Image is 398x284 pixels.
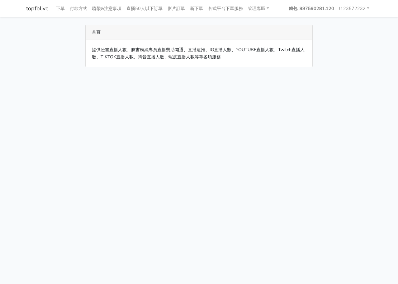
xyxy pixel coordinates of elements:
[206,2,245,15] a: 各式平台下單服務
[165,2,187,15] a: 影片訂單
[245,2,272,15] a: 管理專區
[54,2,67,15] a: 下單
[90,2,124,15] a: 聯繫&注意事項
[67,2,90,15] a: 付款方式
[86,25,312,40] div: 首頁
[124,2,165,15] a: 直播50人以下訂單
[286,2,337,15] a: 錢包: 997590281.120
[289,5,334,12] strong: 錢包: 997590281.120
[187,2,206,15] a: 新下單
[86,40,312,67] div: 提供臉書直播人數、臉書粉絲專頁直播贊助開通、直播速推、IG直播人數、YOUTUBE直播人數、Twitch直播人數、TIKTOK直播人數、抖音直播人數、蝦皮直播人數等等各項服務
[26,2,49,15] a: topfblive
[337,2,372,15] a: l123572232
